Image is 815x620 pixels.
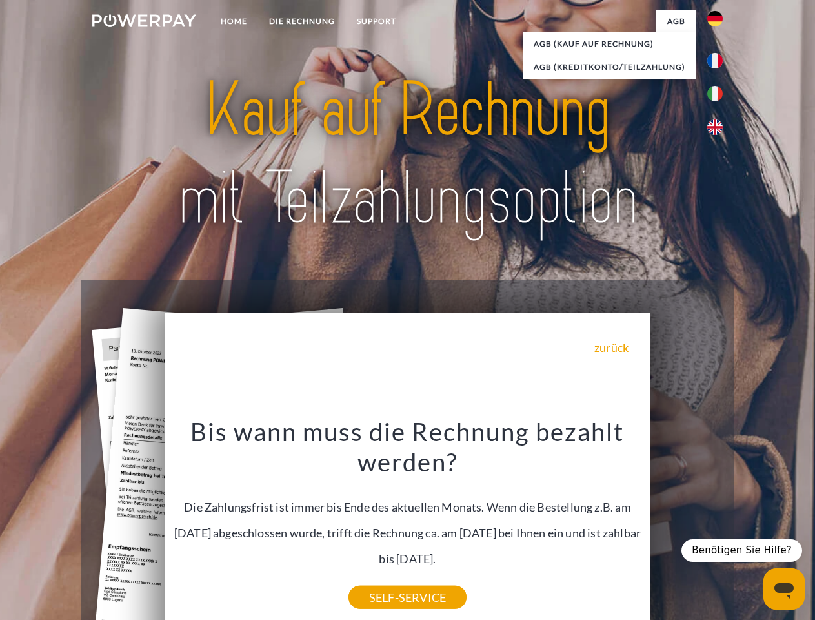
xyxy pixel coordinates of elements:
[763,568,805,610] iframe: Schaltfläche zum Öffnen des Messaging-Fensters; Konversation läuft
[172,416,643,478] h3: Bis wann muss die Rechnung bezahlt werden?
[707,86,723,101] img: it
[707,11,723,26] img: de
[92,14,196,27] img: logo-powerpay-white.svg
[258,10,346,33] a: DIE RECHNUNG
[523,56,696,79] a: AGB (Kreditkonto/Teilzahlung)
[523,32,696,56] a: AGB (Kauf auf Rechnung)
[707,53,723,68] img: fr
[594,342,629,353] a: zurück
[172,416,643,597] div: Die Zahlungsfrist ist immer bis Ende des aktuellen Monats. Wenn die Bestellung z.B. am [DATE] abg...
[210,10,258,33] a: Home
[707,119,723,135] img: en
[348,586,467,609] a: SELF-SERVICE
[656,10,696,33] a: agb
[681,539,802,562] div: Benötigen Sie Hilfe?
[346,10,407,33] a: SUPPORT
[123,62,692,247] img: title-powerpay_de.svg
